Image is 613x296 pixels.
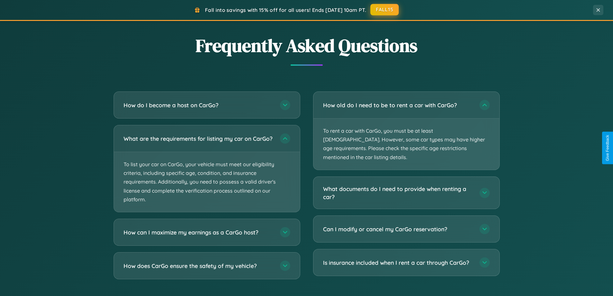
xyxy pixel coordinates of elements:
[323,259,473,267] h3: Is insurance included when I rent a car through CarGo?
[124,135,274,143] h3: What are the requirements for listing my car on CarGo?
[124,262,274,270] h3: How does CarGo ensure the safety of my vehicle?
[605,135,610,161] div: Give Feedback
[323,225,473,233] h3: Can I modify or cancel my CarGo reservation?
[313,119,499,170] p: To rent a car with CarGo, you must be at least [DEMOGRAPHIC_DATA]. However, some car types may ha...
[323,101,473,109] h3: How old do I need to be to rent a car with CarGo?
[124,101,274,109] h3: How do I become a host on CarGo?
[124,228,274,236] h3: How can I maximize my earnings as a CarGo host?
[323,185,473,201] h3: What documents do I need to provide when renting a car?
[205,7,366,13] span: Fall into savings with 15% off for all users! Ends [DATE] 10am PT.
[114,33,500,58] h2: Frequently Asked Questions
[114,152,300,212] p: To list your car on CarGo, your vehicle must meet our eligibility criteria, including specific ag...
[370,4,399,15] button: FALL15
